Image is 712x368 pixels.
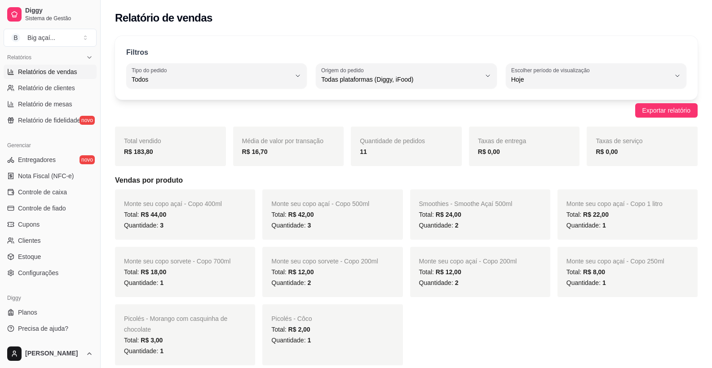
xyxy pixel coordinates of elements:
[160,347,164,355] span: 1
[25,15,93,22] span: Sistema de Gestão
[583,268,605,276] span: R$ 8,00
[124,200,222,207] span: Monte seu copo açaí - Copo 400ml
[4,201,97,215] a: Controle de fiado
[132,75,291,84] span: Todos
[4,138,97,153] div: Gerenciar
[4,291,97,305] div: Diggy
[124,268,166,276] span: Total:
[419,222,459,229] span: Quantidade:
[307,337,311,344] span: 1
[307,279,311,286] span: 2
[18,324,68,333] span: Precisa de ajuda?
[4,305,97,320] a: Planos
[271,315,312,322] span: Picolés - Côco
[18,220,40,229] span: Cupons
[4,266,97,280] a: Configurações
[18,252,41,261] span: Estoque
[11,33,20,42] span: B
[360,148,367,155] strong: 11
[18,204,66,213] span: Controle de fiado
[419,258,517,265] span: Monte seu copo açaí - Copo 200ml
[27,33,55,42] div: Big açaí ...
[160,222,164,229] span: 3
[511,75,670,84] span: Hoje
[566,279,606,286] span: Quantidade:
[455,279,459,286] span: 2
[18,83,75,92] span: Relatório de clientes
[566,200,663,207] span: Monte seu copo açaí - Copo 1 litro
[141,211,166,218] span: R$ 44,00
[4,153,97,167] a: Entregadoresnovo
[583,211,609,218] span: R$ 22,00
[18,116,80,125] span: Relatório de fidelidade
[419,268,461,276] span: Total:
[4,169,97,183] a: Nota Fiscal (NFC-e)
[511,66,593,74] label: Escolher período de visualização
[18,171,74,180] span: Nota Fiscal (NFC-e)
[419,200,513,207] span: Smoothies - Smoothe Açaí 500ml
[126,63,307,88] button: Tipo do pedidoTodos
[124,337,163,344] span: Total:
[242,137,323,145] span: Média de valor por transação
[18,188,67,197] span: Controle de caixa
[25,7,93,15] span: Diggy
[124,137,161,145] span: Total vendido
[4,185,97,199] a: Controle de caixa
[566,258,664,265] span: Monte seu copo açaí - Copo 250ml
[141,268,166,276] span: R$ 18,00
[4,65,97,79] a: Relatórios de vendas
[124,211,166,218] span: Total:
[271,337,311,344] span: Quantidade:
[596,148,618,155] strong: R$ 0,00
[124,222,164,229] span: Quantidade:
[4,4,97,25] a: DiggySistema de Gestão
[132,66,170,74] label: Tipo do pedido
[160,279,164,286] span: 1
[307,222,311,229] span: 3
[271,211,314,218] span: Total:
[124,258,230,265] span: Monte seu copo sorvete - Copo 700ml
[18,67,77,76] span: Relatórios de vendas
[271,258,378,265] span: Monte seu copo sorvete - Copo 200ml
[124,347,164,355] span: Quantidade:
[25,350,82,358] span: [PERSON_NAME]
[4,321,97,336] a: Precisa de ajuda?
[271,279,311,286] span: Quantidade:
[18,155,56,164] span: Entregadores
[419,211,461,218] span: Total:
[436,211,461,218] span: R$ 24,00
[316,63,496,88] button: Origem do pedidoTodas plataformas (Diggy, iFood)
[642,105,690,115] span: Exportar relatório
[242,148,268,155] strong: R$ 16,70
[124,279,164,286] span: Quantidade:
[4,29,97,47] button: Select a team
[124,148,153,155] strong: R$ 183,80
[4,343,97,364] button: [PERSON_NAME]
[478,137,526,145] span: Taxas de entrega
[288,268,314,276] span: R$ 12,00
[4,113,97,127] a: Relatório de fidelidadenovo
[18,100,72,109] span: Relatório de mesas
[124,315,227,333] span: Picolés - Morango com casquinha de chocolate
[321,75,480,84] span: Todas plataformas (Diggy, iFood)
[596,137,642,145] span: Taxas de serviço
[436,268,461,276] span: R$ 12,00
[126,47,148,58] p: Filtros
[141,337,163,344] span: R$ 3,00
[478,148,500,155] strong: R$ 0,00
[271,222,311,229] span: Quantidade:
[566,268,605,276] span: Total:
[4,81,97,95] a: Relatório de clientes
[271,326,310,333] span: Total:
[288,326,310,333] span: R$ 2,00
[455,222,459,229] span: 2
[321,66,367,74] label: Origem do pedido
[288,211,314,218] span: R$ 42,00
[271,268,314,276] span: Total:
[635,103,698,118] button: Exportar relatório
[506,63,686,88] button: Escolher período de visualizaçãoHoje
[18,308,37,317] span: Planos
[566,211,609,218] span: Total:
[4,97,97,111] a: Relatório de mesas
[115,11,212,25] h2: Relatório de vendas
